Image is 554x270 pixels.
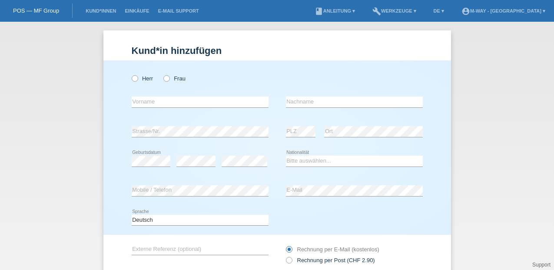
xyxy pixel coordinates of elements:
[532,262,551,268] a: Support
[132,75,137,81] input: Herr
[286,257,292,268] input: Rechnung per Post (CHF 2.90)
[163,75,169,81] input: Frau
[457,8,550,13] a: account_circlem-way - [GEOGRAPHIC_DATA] ▾
[461,7,470,16] i: account_circle
[13,7,59,14] a: POS — MF Group
[315,7,323,16] i: book
[372,7,381,16] i: build
[120,8,153,13] a: Einkäufe
[368,8,421,13] a: buildWerkzeuge ▾
[286,246,379,253] label: Rechnung per E-Mail (kostenlos)
[154,8,203,13] a: E-Mail Support
[286,246,292,257] input: Rechnung per E-Mail (kostenlos)
[81,8,120,13] a: Kund*innen
[163,75,186,82] label: Frau
[132,75,153,82] label: Herr
[286,257,375,263] label: Rechnung per Post (CHF 2.90)
[310,8,359,13] a: bookAnleitung ▾
[132,45,423,56] h1: Kund*in hinzufügen
[429,8,448,13] a: DE ▾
